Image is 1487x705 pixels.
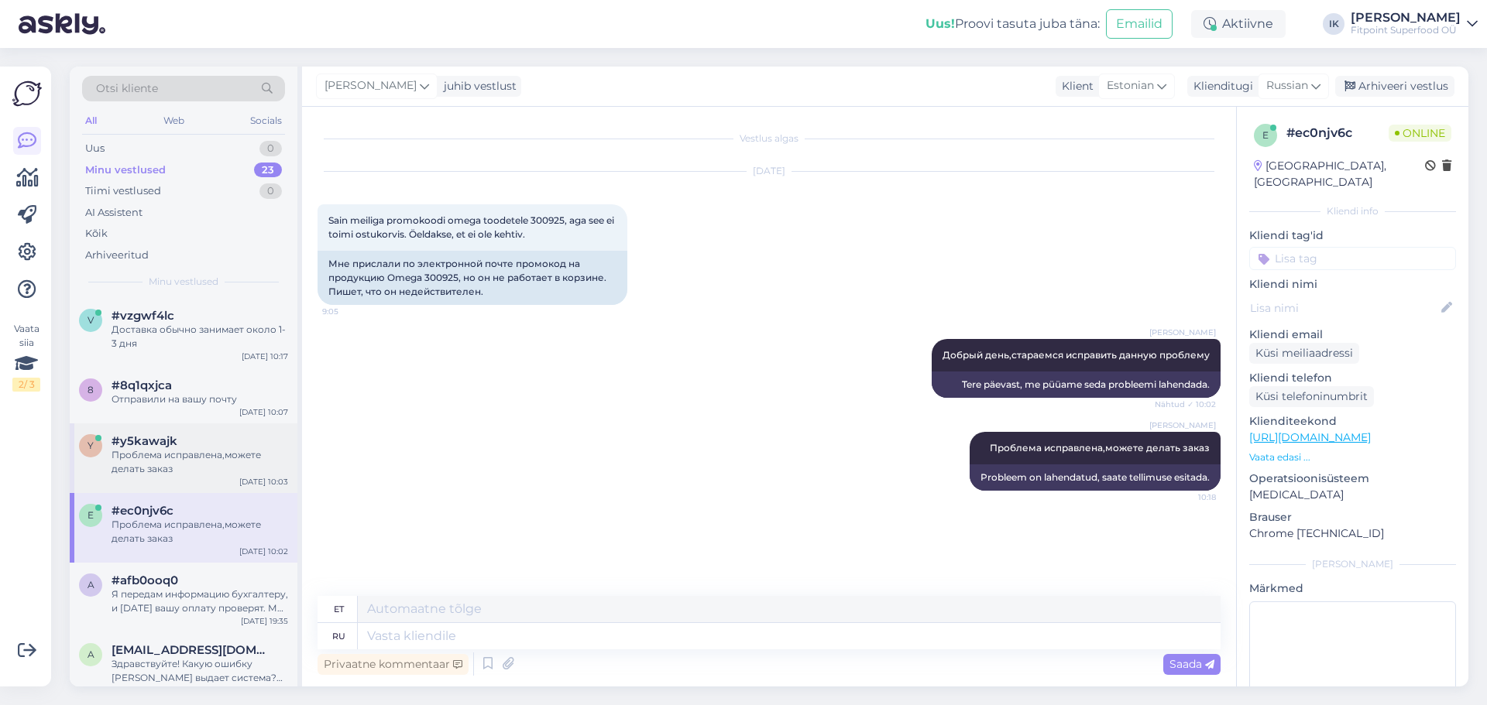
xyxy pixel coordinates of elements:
input: Lisa nimi [1250,299,1438,317]
div: Здравствуйте! Какую ошибку [PERSON_NAME] выдает система? Если хотите узнать статуст заказа, то по... [112,657,288,685]
div: 23 [254,163,282,178]
span: [PERSON_NAME] [325,77,417,94]
div: Klienditugi [1187,78,1253,94]
div: Web [160,111,187,131]
span: e [1262,129,1269,141]
p: Klienditeekond [1249,413,1456,430]
span: Estonian [1107,77,1154,94]
div: Küsi telefoninumbrit [1249,386,1374,407]
div: Kliendi info [1249,204,1456,218]
p: Kliendi email [1249,327,1456,343]
a: [URL][DOMAIN_NAME] [1249,430,1371,444]
div: [DATE] [318,164,1221,178]
div: Socials [247,111,285,131]
div: Мне прислали по электронной почте промокод на продукцию Omega 300925, но он не работает в корзине... [318,251,627,305]
p: Brauser [1249,509,1456,525]
span: #afb0ooq0 [112,573,178,587]
div: Aktiivne [1191,10,1286,38]
div: ru [332,623,345,649]
span: a [88,649,94,660]
div: [DATE] 10:02 [239,546,288,557]
div: [DATE] 19:35 [241,615,288,627]
div: Klient [1056,78,1094,94]
span: e [88,509,94,521]
div: 0 [259,183,282,199]
span: 8 [88,384,94,395]
p: Kliendi nimi [1249,276,1456,293]
p: Operatsioonisüsteem [1249,471,1456,487]
p: Chrome [TECHNICAL_ID] [1249,525,1456,542]
span: #vzgwf4lc [112,309,174,323]
div: Tere päevast, me püüame seda probleemi lahendada. [932,371,1221,398]
div: AI Assistent [85,205,143,221]
div: Privaatne kommentaar [318,654,469,675]
span: [PERSON_NAME] [1149,419,1216,431]
span: Online [1389,125,1451,142]
p: [MEDICAL_DATA] [1249,487,1456,503]
div: Проблема исправлена,можете делать заказ [112,448,288,476]
div: [DATE] 10:07 [239,406,288,418]
div: [PERSON_NAME] [1249,557,1456,571]
div: Uus [85,141,105,156]
span: Добрый день,стараемся исправить данную проблему [943,349,1210,361]
span: Saada [1169,657,1214,671]
p: Vaata edasi ... [1249,450,1456,464]
span: a [88,579,94,590]
p: Märkmed [1249,580,1456,597]
div: [GEOGRAPHIC_DATA], [GEOGRAPHIC_DATA] [1254,158,1425,190]
div: Tiimi vestlused [85,183,161,199]
div: 0 [259,141,282,156]
div: Küsi meiliaadressi [1249,343,1359,364]
div: Vaata siia [12,322,40,392]
span: 10:18 [1158,491,1216,503]
span: #y5kawajk [112,434,177,448]
div: juhib vestlust [438,78,517,94]
div: 2 / 3 [12,378,40,392]
div: Probleem on lahendatud, saate tellimuse esitada. [970,464,1221,491]
span: Otsi kliente [96,80,158,97]
span: Russian [1266,77,1308,94]
div: Доставка обычно занимает около 1-3 дня [112,323,288,351]
div: [PERSON_NAME] [1351,12,1461,24]
div: Proovi tasuta juba täna: [926,15,1100,33]
span: #8q1qxjca [112,378,172,392]
img: Askly Logo [12,79,42,108]
p: Kliendi tag'id [1249,228,1456,244]
div: et [334,596,344,622]
div: Проблема исправлена,можете делать заказ [112,518,288,546]
span: #ec0njv6c [112,504,173,518]
div: [DATE] 10:17 [242,351,288,362]
div: Arhiveeritud [85,248,149,263]
div: [DATE] 10:03 [239,476,288,488]
span: y [88,440,94,451]
span: Проблема исправлена,можете делать заказ [990,442,1210,453]
div: Arhiveeri vestlus [1335,76,1454,97]
input: Lisa tag [1249,247,1456,270]
span: 9:05 [322,306,380,317]
div: Minu vestlused [85,163,166,178]
div: Я передам информацию бухгалтеру, и [DATE] вашу оплату проверят. Мы свяжемся с вами в этом чате, к... [112,587,288,615]
div: Отправили на вашу почту [112,392,288,406]
b: Uus! [926,16,955,31]
a: [PERSON_NAME]Fitpoint Superfood OÜ [1351,12,1478,36]
p: Kliendi telefon [1249,370,1456,386]
span: Sain meiliga promokoodi omega toodetele 300925, aga see ei toimi ostukorvis. Öeldakse, et ei ole ... [328,214,616,240]
div: [DATE] 19:12 [242,685,288,696]
div: Kõik [85,226,108,241]
div: Fitpoint Superfood OÜ [1351,24,1461,36]
div: Vestlus algas [318,132,1221,145]
div: All [82,111,100,131]
span: Nähtud ✓ 10:02 [1155,399,1216,410]
div: IK [1323,13,1344,35]
span: Minu vestlused [149,275,218,289]
span: [PERSON_NAME] [1149,327,1216,338]
span: aleknik0284@gmail.com [112,643,273,657]
div: # ec0njv6c [1286,124,1389,142]
span: v [88,314,94,326]
button: Emailid [1106,9,1173,39]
